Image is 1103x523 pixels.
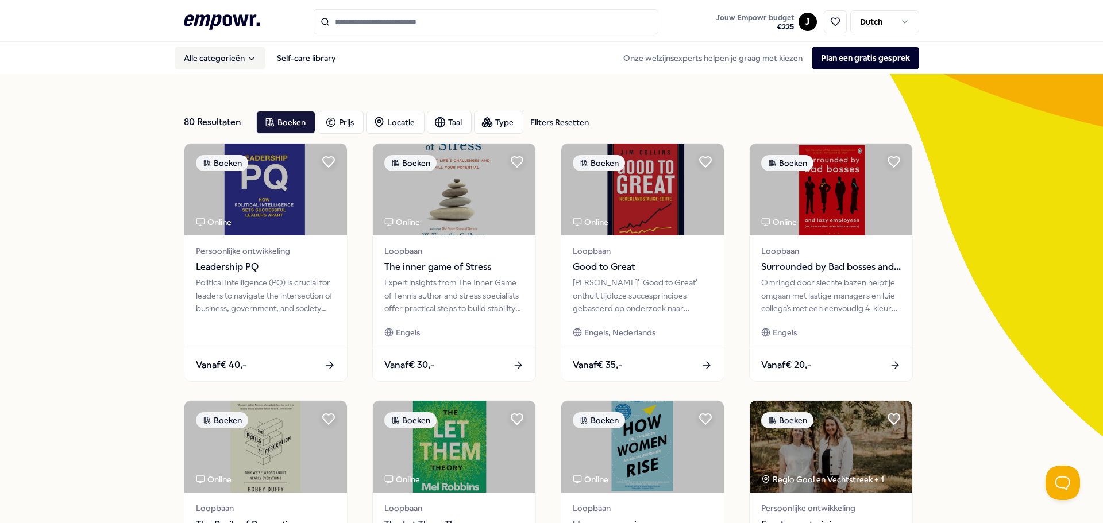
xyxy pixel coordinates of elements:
[573,245,712,257] span: Loopbaan
[196,502,335,514] span: Loopbaan
[761,412,813,428] div: Boeken
[761,358,811,373] span: Vanaf € 20,-
[175,47,265,69] button: Alle categorieën
[761,502,901,514] span: Persoonlijke ontwikkeling
[256,111,315,134] button: Boeken
[175,47,345,69] nav: Main
[373,144,535,235] img: package image
[196,216,232,228] div: Online
[474,111,523,134] button: Type
[196,473,232,486] div: Online
[373,401,535,493] img: package image
[614,47,919,69] div: Onze welzijnsexperts helpen je graag met kiezen
[712,10,799,34] a: Jouw Empowr budget€225
[761,155,813,171] div: Boeken
[573,155,625,171] div: Boeken
[761,473,884,486] div: Regio Gooi en Vechtstreek + 1
[196,155,248,171] div: Boeken
[384,502,524,514] span: Loopbaan
[761,245,901,257] span: Loopbaan
[372,143,536,382] a: package imageBoekenOnlineLoopbaanThe inner game of StressExpert insights from The Inner Game of T...
[384,473,420,486] div: Online
[196,358,246,373] span: Vanaf € 40,-
[384,412,437,428] div: Boeken
[573,502,712,514] span: Loopbaan
[573,276,712,315] div: [PERSON_NAME]' 'Good to Great' onthult tijdloze succesprincipes gebaseerd op onderzoek naar bedri...
[366,111,425,134] button: Locatie
[573,412,625,428] div: Boeken
[561,143,724,382] a: package imageBoekenOnlineLoopbaanGood to Great[PERSON_NAME]' 'Good to Great' onthult tijdloze suc...
[396,326,420,339] span: Engels
[812,47,919,69] button: Plan een gratis gesprek
[196,259,335,274] span: Leadership PQ
[561,144,724,235] img: package image
[750,144,912,235] img: package image
[384,259,524,274] span: The inner game of Stress
[573,358,622,373] span: Vanaf € 35,-
[714,11,796,34] button: Jouw Empowr budget€225
[799,13,817,31] button: J
[716,22,794,32] span: € 225
[384,276,524,315] div: Expert insights from The Inner Game of Tennis author and stress specialists offer practical steps...
[761,216,797,228] div: Online
[184,111,247,134] div: 80 Resultaten
[561,401,724,493] img: package image
[196,245,335,257] span: Persoonlijke ontwikkeling
[384,358,434,373] span: Vanaf € 30,-
[196,412,248,428] div: Boeken
[750,401,912,493] img: package image
[384,245,524,257] span: Loopbaan
[384,155,437,171] div: Boeken
[314,9,658,34] input: Search for products, categories or subcategories
[1046,466,1080,500] iframe: Help Scout Beacon - Open
[196,276,335,315] div: Political Intelligence (PQ) is crucial for leaders to navigate the intersection of business, gove...
[318,111,364,134] button: Prijs
[773,326,797,339] span: Engels
[530,116,589,129] div: Filters Resetten
[761,259,901,274] span: Surrounded by Bad bosses and lazy employees
[584,326,655,339] span: Engels, Nederlands
[573,473,608,486] div: Online
[573,216,608,228] div: Online
[573,259,712,274] span: Good to Great
[268,47,345,69] a: Self-care library
[184,401,347,493] img: package image
[749,143,913,382] a: package imageBoekenOnlineLoopbaanSurrounded by Bad bosses and lazy employeesOmringd door slechte ...
[716,13,794,22] span: Jouw Empowr budget
[184,143,348,382] a: package imageBoekenOnlinePersoonlijke ontwikkelingLeadership PQPolitical Intelligence (PQ) is cru...
[427,111,472,134] button: Taal
[184,144,347,235] img: package image
[761,276,901,315] div: Omringd door slechte bazen helpt je omgaan met lastige managers en luie collega’s met een eenvoud...
[384,216,420,228] div: Online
